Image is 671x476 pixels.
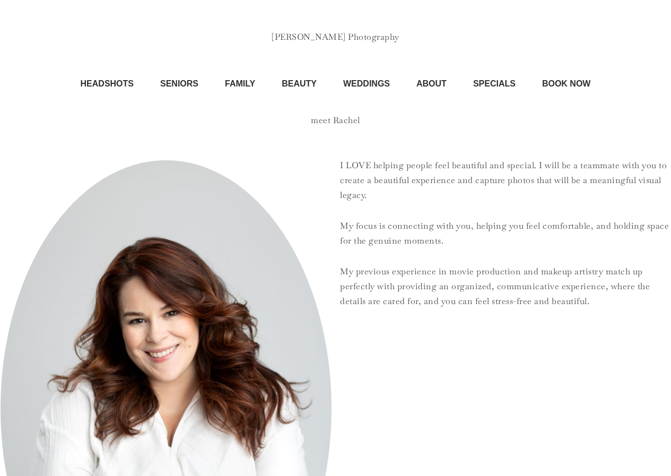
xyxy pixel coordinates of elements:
p: My focus is connecting with you, helping you feel comfortable, and holding space for the genuine ... [340,211,670,256]
a: HEADSHOTS [81,75,134,92]
p: I LOVE helping people feel beautiful and special. I will be a teammate with you to create a beaut... [340,150,670,211]
a: BOOK NOW [542,75,591,92]
p: [PERSON_NAME] Photography [11,22,660,53]
a: SENIORS [160,75,198,92]
p: My previous experience in movie production and makeup artistry match up perfectly with providing ... [340,256,670,317]
p: meet R achel [1,105,670,136]
a: FAMILY [225,75,255,92]
a: BEAUTY [282,75,317,92]
a: ABOUT [416,75,447,92]
a: WEDDINGS [343,75,390,92]
a: SPECIALS [473,75,516,92]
